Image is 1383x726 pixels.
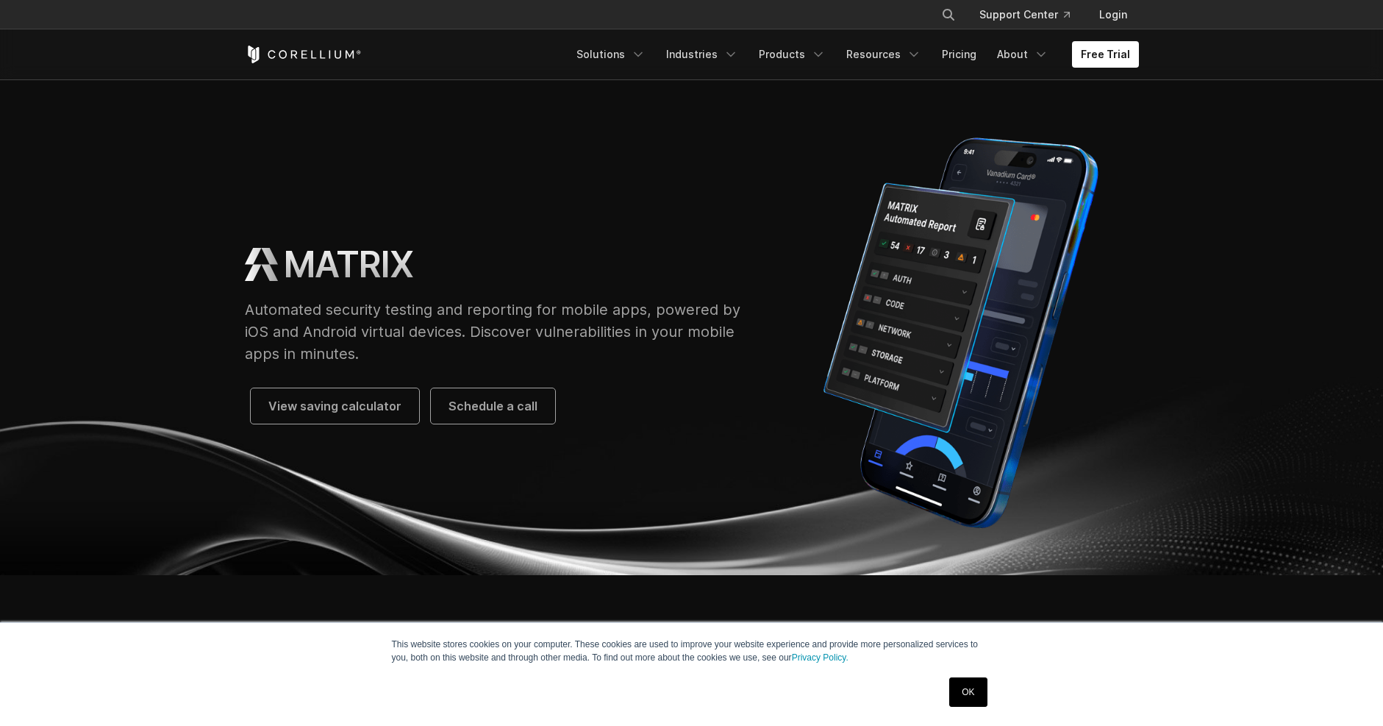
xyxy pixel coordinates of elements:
span: Schedule a call [449,397,537,415]
a: Industries [657,41,747,68]
h1: MATRIX [284,243,413,287]
img: MATRIX Logo [245,248,278,281]
a: Support Center [968,1,1082,28]
p: This website stores cookies on your computer. These cookies are used to improve your website expe... [392,638,992,664]
a: Schedule a call [431,388,555,424]
a: Privacy Policy. [792,652,848,663]
a: View saving calculator [251,388,419,424]
a: Pricing [933,41,985,68]
img: Corellium MATRIX automated report on iPhone showing app vulnerability test results across securit... [783,127,1138,539]
a: Resources [837,41,930,68]
a: Free Trial [1072,41,1139,68]
a: About [988,41,1057,68]
p: Automated security testing and reporting for mobile apps, powered by iOS and Android virtual devi... [245,299,754,365]
a: Products [750,41,835,68]
span: View saving calculator [268,397,401,415]
a: Login [1087,1,1139,28]
a: OK [949,677,987,707]
a: Solutions [568,41,654,68]
div: Navigation Menu [923,1,1139,28]
a: Corellium Home [245,46,362,63]
div: Navigation Menu [568,41,1139,68]
button: Search [935,1,962,28]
